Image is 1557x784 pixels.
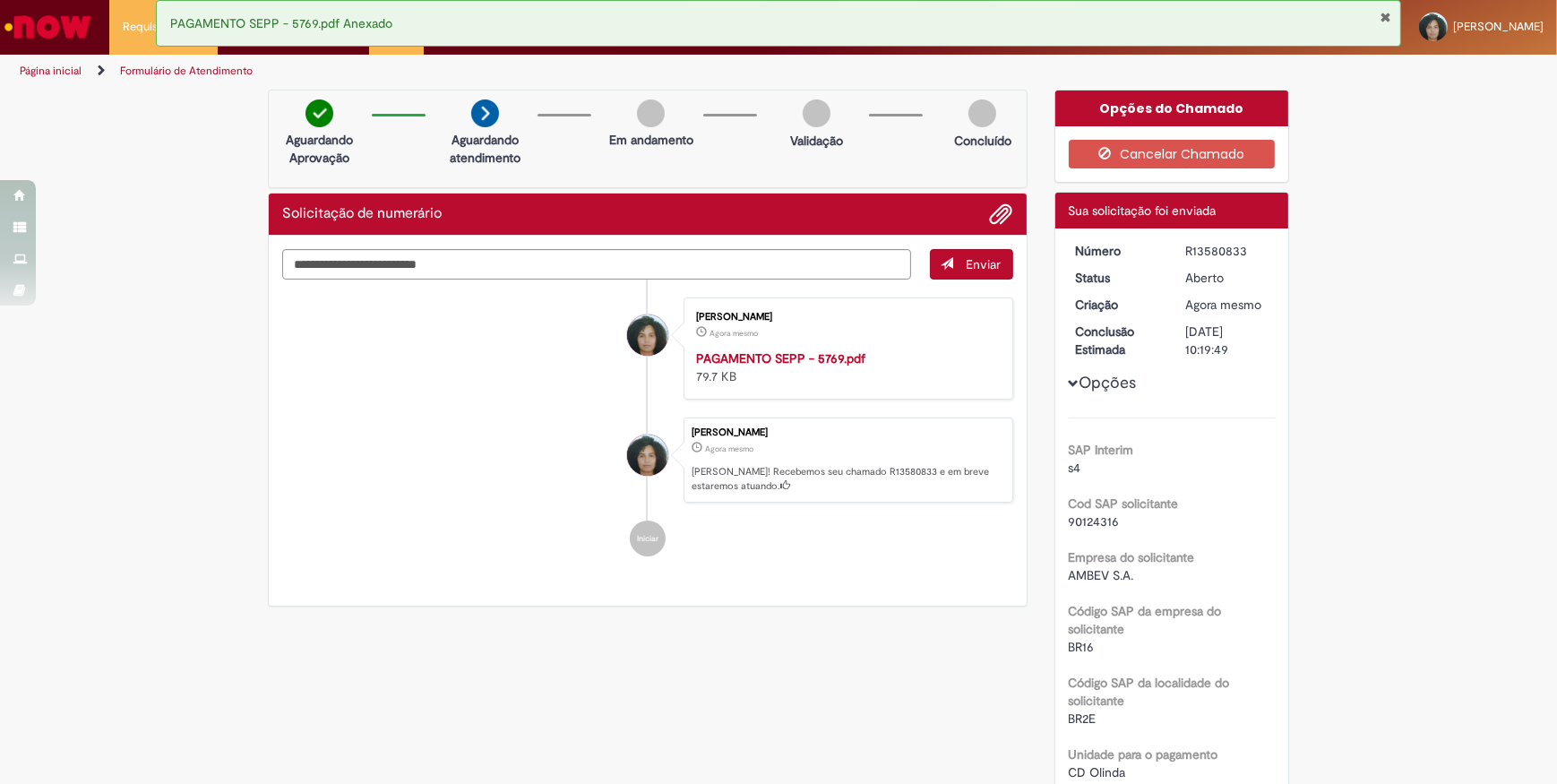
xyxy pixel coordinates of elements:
dt: Status [1062,269,1173,287]
button: Enviar [930,249,1013,280]
span: PAGAMENTO SEPP - 5769.pdf Anexado [170,15,392,31]
div: Rafaela Alvina Barata [627,314,668,356]
div: 30/09/2025 11:19:45 [1185,296,1269,314]
b: Empresa do solicitante [1069,549,1195,565]
img: img-circle-grey.png [968,99,996,127]
img: img-circle-grey.png [803,99,830,127]
textarea: Digite sua mensagem aqui... [282,249,911,280]
div: [PERSON_NAME] [692,427,1003,438]
dt: Conclusão Estimada [1062,323,1173,358]
ul: Trilhas de página [13,55,1025,88]
div: Rafaela Alvina Barata [627,435,668,476]
div: [DATE] 10:19:49 [1185,323,1269,358]
time: 30/09/2025 11:19:45 [705,444,753,454]
li: Rafaela Alvina Barata [282,418,1013,504]
span: CD Olinda [1069,764,1126,780]
b: Código SAP da localidade do solicitante [1069,675,1230,709]
a: Página inicial [20,64,82,78]
p: Aguardando Aprovação [276,131,363,167]
img: check-circle-green.png [305,99,333,127]
span: Requisições [123,18,185,36]
span: s4 [1069,460,1081,476]
p: [PERSON_NAME]! Recebemos seu chamado R13580833 e em breve estaremos atuando. [692,465,1003,493]
p: Validação [790,132,843,150]
b: Cod SAP solicitante [1069,495,1179,512]
p: Aguardando atendimento [442,131,529,167]
div: [PERSON_NAME] [696,312,994,323]
a: Formulário de Atendimento [120,64,253,78]
img: img-circle-grey.png [637,99,665,127]
div: 79.7 KB [696,349,994,385]
button: Adicionar anexos [990,202,1013,226]
span: Sua solicitação foi enviada [1069,202,1217,219]
b: SAP Interim [1069,442,1134,458]
dt: Criação [1062,296,1173,314]
span: Agora mesmo [705,444,753,454]
div: R13580833 [1185,242,1269,260]
span: AMBEV S.A. [1069,567,1134,583]
img: ServiceNow [2,9,94,45]
span: 90124316 [1069,513,1120,530]
p: Concluído [954,132,1011,150]
span: Enviar [967,256,1002,272]
span: Agora mesmo [1185,297,1261,313]
img: arrow-next.png [471,99,499,127]
div: Opções do Chamado [1055,90,1289,126]
b: Código SAP da empresa do solicitante [1069,603,1222,637]
time: 30/09/2025 11:19:38 [710,328,758,339]
b: Unidade para o pagamento [1069,746,1218,762]
span: [PERSON_NAME] [1453,19,1544,34]
h2: Solicitação de numerário Histórico de tíquete [282,206,442,222]
span: Agora mesmo [710,328,758,339]
button: Fechar Notificação [1380,10,1391,24]
button: Cancelar Chamado [1069,140,1276,168]
div: Aberto [1185,269,1269,287]
ul: Histórico de tíquete [282,280,1013,575]
dt: Número [1062,242,1173,260]
span: BR16 [1069,639,1095,655]
p: Em andamento [609,131,693,149]
span: BR2E [1069,711,1097,727]
a: PAGAMENTO SEPP - 5769.pdf [696,350,865,366]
